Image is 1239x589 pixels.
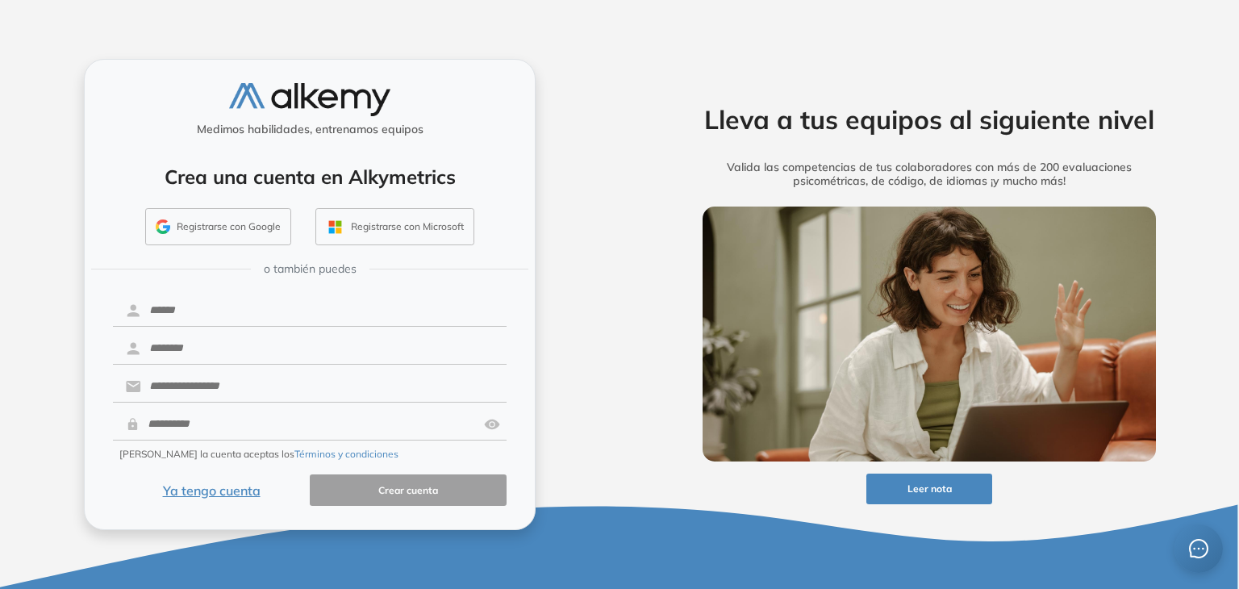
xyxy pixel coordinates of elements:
button: Registrarse con Google [145,208,291,245]
h4: Crea una cuenta en Alkymetrics [106,165,514,189]
button: Términos y condiciones [294,447,398,462]
span: [PERSON_NAME] la cuenta aceptas los [119,447,398,462]
h5: Medimos habilidades, entrenamos equipos [91,123,528,136]
img: GMAIL_ICON [156,219,170,234]
button: Leer nota [866,474,992,505]
h5: Valida las competencias de tus colaboradores con más de 200 evaluaciones psicométricas, de código... [678,161,1181,188]
img: img-more-info [703,207,1156,462]
button: Crear cuenta [310,474,507,506]
button: Registrarse con Microsoft [315,208,474,245]
img: logo-alkemy [229,83,390,116]
h2: Lleva a tus equipos al siguiente nivel [678,104,1181,135]
span: message [1189,539,1208,558]
span: o también puedes [264,261,357,278]
img: OUTLOOK_ICON [326,218,344,236]
button: Ya tengo cuenta [113,474,310,506]
img: asd [484,409,500,440]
